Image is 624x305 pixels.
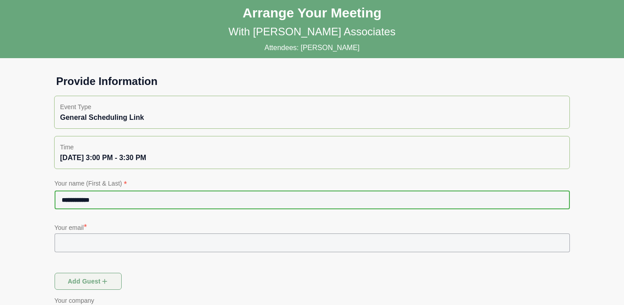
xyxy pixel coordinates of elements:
p: Time [60,142,564,152]
span: Add guest [67,273,109,290]
p: Your email [55,221,570,233]
div: [DATE] 3:00 PM - 3:30 PM [60,152,564,163]
p: Event Type [60,102,564,112]
button: Add guest [55,273,122,290]
h1: Arrange Your Meeting [242,5,382,21]
p: Attendees: [PERSON_NAME] [264,42,360,53]
p: Your name (First & Last) [55,178,570,191]
p: With [PERSON_NAME] Associates [229,25,395,39]
div: General Scheduling Link [60,112,564,123]
h1: Provide Information [49,74,575,89]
